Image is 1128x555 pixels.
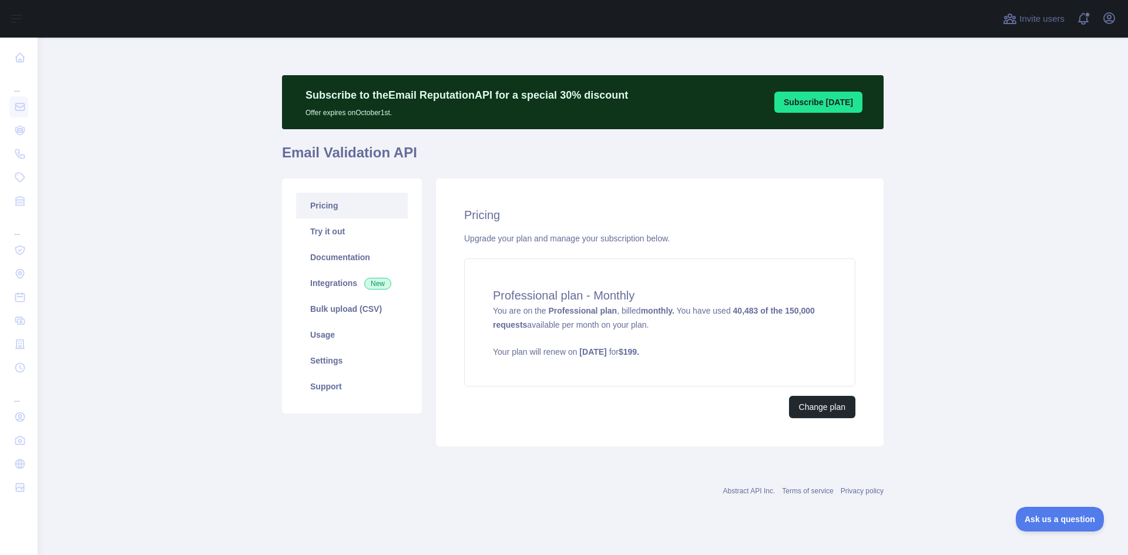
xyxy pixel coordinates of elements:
[641,306,674,315] strong: monthly.
[464,233,855,244] div: Upgrade your plan and manage your subscription below.
[841,487,884,495] a: Privacy policy
[305,87,628,103] p: Subscribe to the Email Reputation API for a special 30 % discount
[493,287,827,304] h4: Professional plan - Monthly
[723,487,775,495] a: Abstract API Inc.
[9,381,28,404] div: ...
[282,143,884,171] h1: Email Validation API
[464,207,855,223] h2: Pricing
[1019,12,1065,26] span: Invite users
[774,92,862,113] button: Subscribe [DATE]
[296,270,408,296] a: Integrations New
[493,306,827,358] span: You are on the , billed You have used available per month on your plan.
[364,278,391,290] span: New
[296,374,408,399] a: Support
[493,346,827,358] p: Your plan will renew on for
[782,487,833,495] a: Terms of service
[548,306,617,315] strong: Professional plan
[1001,9,1067,28] button: Invite users
[9,70,28,94] div: ...
[296,348,408,374] a: Settings
[619,347,639,356] strong: $ 199 .
[789,396,855,418] button: Change plan
[296,244,408,270] a: Documentation
[493,306,815,329] strong: 40,483 of the 150,000 requests
[296,218,408,244] a: Try it out
[579,347,606,356] strong: [DATE]
[296,193,408,218] a: Pricing
[296,296,408,322] a: Bulk upload (CSV)
[296,322,408,348] a: Usage
[305,103,628,117] p: Offer expires on October 1st.
[9,214,28,237] div: ...
[1016,507,1104,532] iframe: Toggle Customer Support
